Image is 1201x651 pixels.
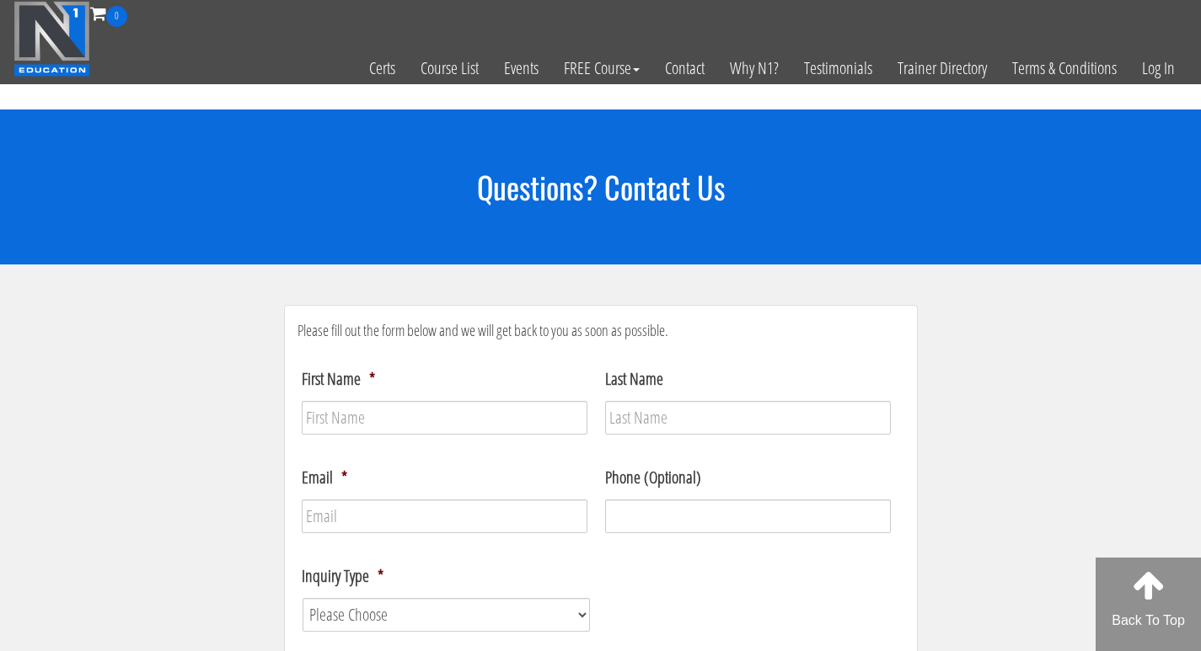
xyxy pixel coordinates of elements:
label: Inquiry Type [302,565,383,587]
span: 0 [106,6,127,27]
label: Phone (Optional) [605,467,701,488]
a: Events [491,27,551,109]
input: First Name [302,401,587,435]
label: Last Name [605,368,663,390]
a: Log In [1129,27,1188,109]
a: FREE Course [551,27,652,109]
a: Testimonials [791,27,885,109]
h4: Please fill out the form below and we will get back to you as soon as possible. [298,323,904,339]
a: Certs [357,27,408,109]
a: Contact [652,27,717,109]
img: n1-education [13,1,90,77]
input: Last Name [605,401,891,435]
a: Why N1? [717,27,791,109]
a: Trainer Directory [885,27,1000,109]
label: Email [302,467,347,488]
input: Email [302,499,587,533]
a: 0 [90,2,127,24]
label: First Name [302,368,375,390]
a: Course List [408,27,491,109]
a: Terms & Conditions [1000,27,1129,109]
